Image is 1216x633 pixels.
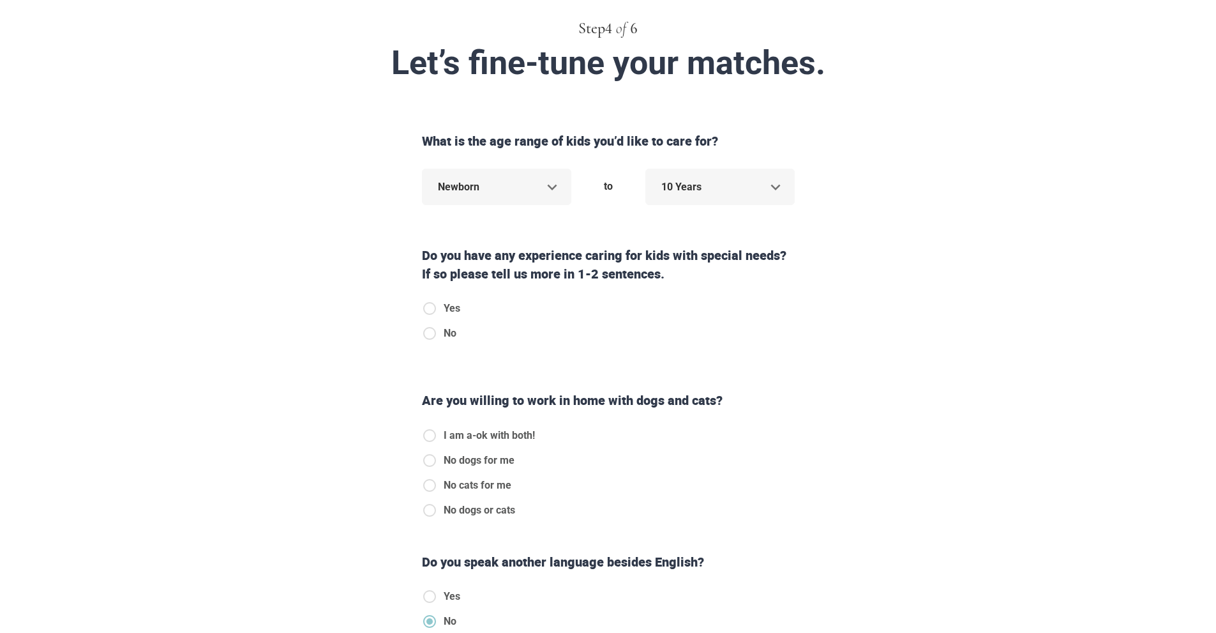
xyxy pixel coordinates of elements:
span: No [444,614,456,629]
div: Let’s fine-tune your matches. [307,45,910,81]
span: Yes [444,301,460,316]
span: No dogs or cats [444,503,515,518]
div: Are you willing to work in home with dogs and cats? [417,392,800,410]
div: What is the age range of kids you’d like to care for? [417,132,800,151]
span: of [616,21,626,36]
span: Yes [444,589,460,604]
span: No cats for me [444,478,511,493]
div: specialNeeds [422,301,470,351]
span: I am a-ok with both! [444,428,535,443]
div: 10 Years [645,169,795,205]
div: to [576,169,640,204]
div: Step 4 6 [281,18,935,40]
span: No dogs for me [444,453,514,468]
div: Do you have any experience caring for kids with special needs? If so please tell us more in 1-2 s... [417,247,800,283]
div: catsAndDogs [422,428,545,528]
span: No [444,326,456,341]
div: Do you speak another language besides English? [417,553,800,572]
div: Newborn [422,169,571,205]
